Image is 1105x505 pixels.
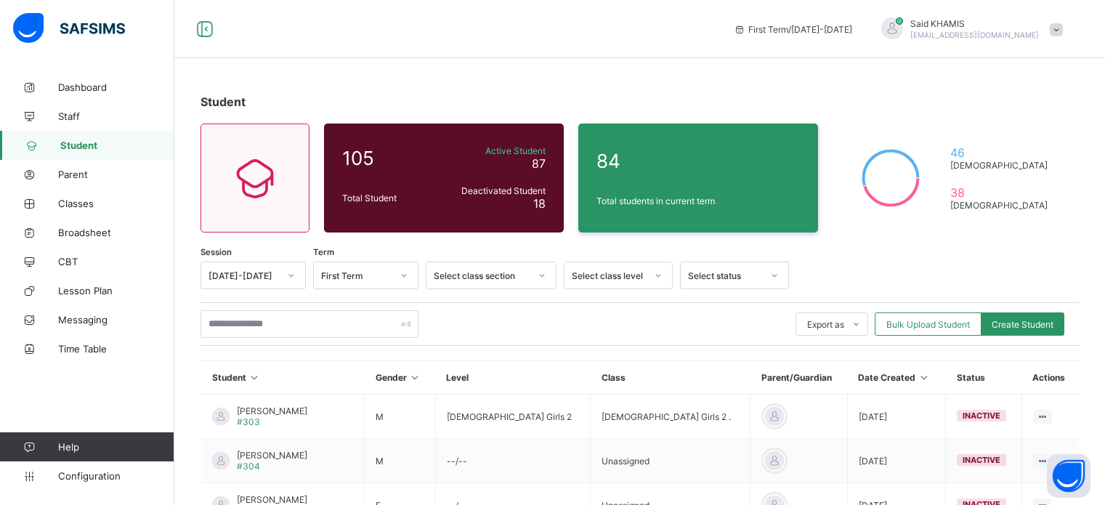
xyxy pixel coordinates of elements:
[339,189,439,207] div: Total Student
[58,81,174,93] span: Dashboard
[321,270,392,281] div: First Term
[910,31,1039,39] span: [EMAIL_ADDRESS][DOMAIN_NAME]
[58,343,174,355] span: Time Table
[591,361,750,395] th: Class
[365,439,436,483] td: M
[58,227,174,238] span: Broadsheet
[58,441,174,453] span: Help
[58,169,174,180] span: Parent
[201,361,365,395] th: Student
[950,145,1054,160] span: 46
[58,285,174,296] span: Lesson Plan
[248,372,261,383] i: Sort in Ascending Order
[847,395,946,439] td: [DATE]
[13,13,125,44] img: safsims
[435,361,591,395] th: Level
[201,94,246,109] span: Student
[237,450,307,461] span: [PERSON_NAME]
[342,147,435,169] span: 105
[591,439,750,483] td: Unassigned
[58,110,174,122] span: Staff
[918,372,930,383] i: Sort in Ascending Order
[963,411,1000,421] span: inactive
[1047,454,1090,498] button: Open asap
[237,405,307,416] span: [PERSON_NAME]
[992,319,1053,330] span: Create Student
[750,361,848,395] th: Parent/Guardian
[201,247,232,257] span: Session
[886,319,970,330] span: Bulk Upload Student
[365,395,436,439] td: M
[596,150,800,172] span: 84
[963,455,1000,465] span: inactive
[596,195,800,206] span: Total students in current term
[209,270,279,281] div: [DATE]-[DATE]
[442,185,546,196] span: Deactivated Student
[58,470,174,482] span: Configuration
[910,18,1039,29] span: Said KHAMIS
[60,140,174,151] span: Student
[409,372,421,383] i: Sort in Ascending Order
[867,17,1070,41] div: SaidKHAMIS
[1021,361,1079,395] th: Actions
[532,156,546,171] span: 87
[950,200,1054,211] span: [DEMOGRAPHIC_DATA]
[591,395,750,439] td: [DEMOGRAPHIC_DATA] Girls 2 .
[58,314,174,326] span: Messaging
[58,256,174,267] span: CBT
[435,395,591,439] td: [DEMOGRAPHIC_DATA] Girls 2
[946,361,1021,395] th: Status
[237,416,260,427] span: #303
[58,198,174,209] span: Classes
[442,145,546,156] span: Active Student
[237,494,307,505] span: [PERSON_NAME]
[950,185,1054,200] span: 38
[434,270,530,281] div: Select class section
[688,270,762,281] div: Select status
[313,247,334,257] span: Term
[847,361,946,395] th: Date Created
[365,361,436,395] th: Gender
[435,439,591,483] td: --/--
[533,196,546,211] span: 18
[734,24,852,35] span: session/term information
[572,270,646,281] div: Select class level
[807,319,844,330] span: Export as
[847,439,946,483] td: [DATE]
[237,461,260,472] span: #304
[950,160,1054,171] span: [DEMOGRAPHIC_DATA]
